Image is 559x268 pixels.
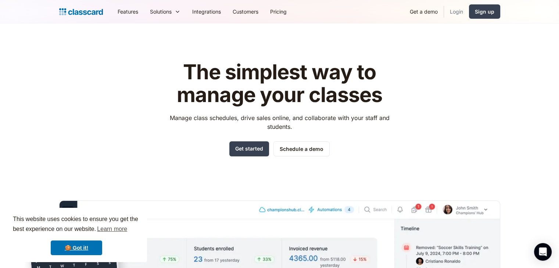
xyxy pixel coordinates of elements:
[150,8,172,15] div: Solutions
[13,215,140,235] span: This website uses cookies to ensure you get the best experience on our website.
[144,3,186,20] div: Solutions
[444,3,469,20] a: Login
[163,61,396,106] h1: The simplest way to manage your classes
[264,3,293,20] a: Pricing
[163,113,396,131] p: Manage class schedules, drive sales online, and collaborate with your staff and students.
[51,240,102,255] a: dismiss cookie message
[404,3,444,20] a: Get a demo
[6,208,147,262] div: cookieconsent
[227,3,264,20] a: Customers
[273,141,330,156] a: Schedule a demo
[59,7,103,17] a: home
[112,3,144,20] a: Features
[534,243,552,261] div: Open Intercom Messenger
[229,141,269,156] a: Get started
[186,3,227,20] a: Integrations
[469,4,500,19] a: Sign up
[475,8,494,15] div: Sign up
[96,224,128,235] a: learn more about cookies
